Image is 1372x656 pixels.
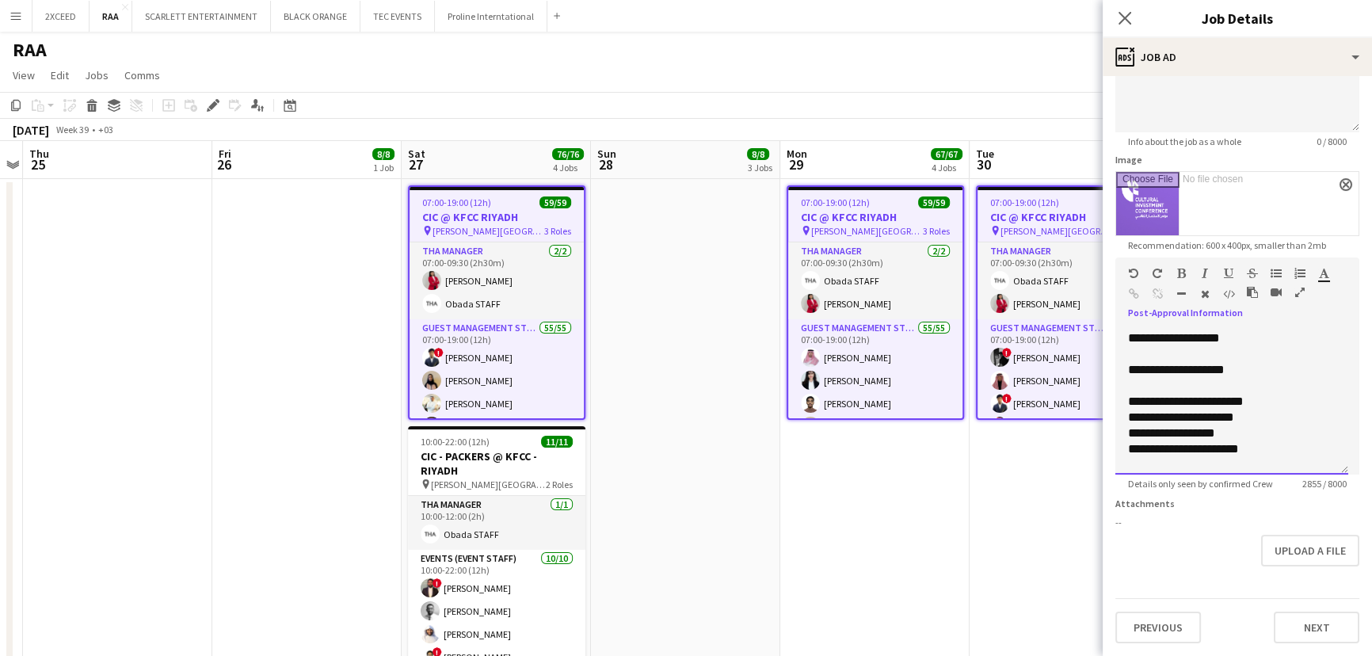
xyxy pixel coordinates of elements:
span: Recommendation: 600 x 400px, smaller than 2mb [1115,239,1339,251]
button: TEC EVENTS [360,1,435,32]
button: Underline [1223,267,1234,280]
div: 1 Job [373,162,394,174]
div: Job Ad [1103,38,1372,76]
span: 0 / 8000 [1304,135,1359,147]
button: Ordered List [1294,267,1305,280]
h3: CIC @ KFCC RIYADH [978,210,1152,224]
button: Clear Formatting [1199,288,1210,300]
button: Italic [1199,267,1210,280]
button: Paste as plain text [1247,286,1258,299]
span: 28 [595,155,616,174]
div: [DATE] [13,122,49,138]
span: Details only seen by confirmed Crew [1115,478,1286,490]
a: Jobs [78,65,115,86]
app-card-role: THA Manager1/110:00-12:00 (2h)Obada STAFF [408,496,585,550]
span: [PERSON_NAME][GEOGRAPHIC_DATA] - [GEOGRAPHIC_DATA] [431,479,546,490]
span: Sun [597,147,616,161]
span: Mon [787,147,807,161]
button: Previous [1115,612,1201,643]
span: 67/67 [931,148,962,160]
button: BLACK ORANGE [271,1,360,32]
div: 4 Jobs [553,162,583,174]
span: 30 [974,155,994,174]
span: 07:00-19:00 (12h) [422,196,491,208]
a: Edit [44,65,75,86]
span: 10:00-22:00 (12h) [421,436,490,448]
button: Insert video [1271,286,1282,299]
button: 2XCEED [32,1,90,32]
span: 3 Roles [923,225,950,237]
span: Fri [219,147,231,161]
button: Unordered List [1271,267,1282,280]
div: +03 [98,124,113,135]
span: 8/8 [747,148,769,160]
span: ! [434,348,444,357]
button: Fullscreen [1294,286,1305,299]
span: Info about the job as a whole [1115,135,1254,147]
span: 07:00-19:00 (12h) [801,196,870,208]
button: Upload a file [1261,535,1359,566]
app-card-role: THA Manager2/207:00-09:30 (2h30m)[PERSON_NAME]Obada STAFF [410,242,584,319]
button: Horizontal Line [1176,288,1187,300]
h1: RAA [13,38,47,62]
button: Next [1274,612,1359,643]
span: ! [1002,394,1012,403]
span: Thu [29,147,49,161]
span: [PERSON_NAME][GEOGRAPHIC_DATA] [811,225,923,237]
button: SCARLETT ENTERTAINMENT [132,1,271,32]
div: 3 Jobs [748,162,772,174]
span: 11/11 [541,436,573,448]
button: Strikethrough [1247,267,1258,280]
span: 26 [216,155,231,174]
span: 2855 / 8000 [1290,478,1359,490]
span: ! [433,578,442,588]
app-card-role: THA Manager2/207:00-09:30 (2h30m)Obada STAFF[PERSON_NAME] [978,242,1152,319]
span: Edit [51,68,69,82]
span: Comms [124,68,160,82]
span: Week 39 [52,124,92,135]
span: Sat [408,147,425,161]
button: Undo [1128,267,1139,280]
h3: CIC - PACKERS @ KFCC - RIYADH [408,449,585,478]
span: ! [1002,348,1012,357]
app-card-role: THA Manager2/207:00-09:30 (2h30m)Obada STAFF[PERSON_NAME] [788,242,962,319]
span: Tue [976,147,994,161]
div: -- [1115,517,1359,528]
app-job-card: 07:00-19:00 (12h)59/59CIC @ KFCC RIYADH [PERSON_NAME][GEOGRAPHIC_DATA]3 RolesTHA Manager2/207:00-... [408,185,585,420]
button: Text Color [1318,267,1329,280]
span: View [13,68,35,82]
button: Redo [1152,267,1163,280]
span: 76/76 [552,148,584,160]
span: 07:00-19:00 (12h) [990,196,1059,208]
h3: CIC @ KFCC RIYADH [788,210,962,224]
span: 3 Roles [544,225,571,237]
span: [PERSON_NAME][GEOGRAPHIC_DATA] [1000,225,1112,237]
app-job-card: 07:00-19:00 (12h)59/59CIC @ KFCC RIYADH [PERSON_NAME][GEOGRAPHIC_DATA]3 RolesTHA Manager2/207:00-... [787,185,964,420]
h3: CIC @ KFCC RIYADH [410,210,584,224]
h3: Job Details [1103,8,1372,29]
span: [PERSON_NAME][GEOGRAPHIC_DATA] [433,225,544,237]
span: 59/59 [918,196,950,208]
label: Attachments [1115,498,1175,509]
span: 59/59 [539,196,571,208]
span: 8/8 [372,148,394,160]
span: 29 [784,155,807,174]
span: 25 [27,155,49,174]
button: RAA [90,1,132,32]
span: 27 [406,155,425,174]
button: Bold [1176,267,1187,280]
a: Comms [118,65,166,86]
div: 4 Jobs [932,162,962,174]
app-job-card: 07:00-19:00 (12h)59/59CIC @ KFCC RIYADH [PERSON_NAME][GEOGRAPHIC_DATA]3 RolesTHA Manager2/207:00-... [976,185,1153,420]
button: Proline Interntational [435,1,547,32]
a: View [6,65,41,86]
button: HTML Code [1223,288,1234,300]
span: 2 Roles [546,479,573,490]
span: Jobs [85,68,109,82]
